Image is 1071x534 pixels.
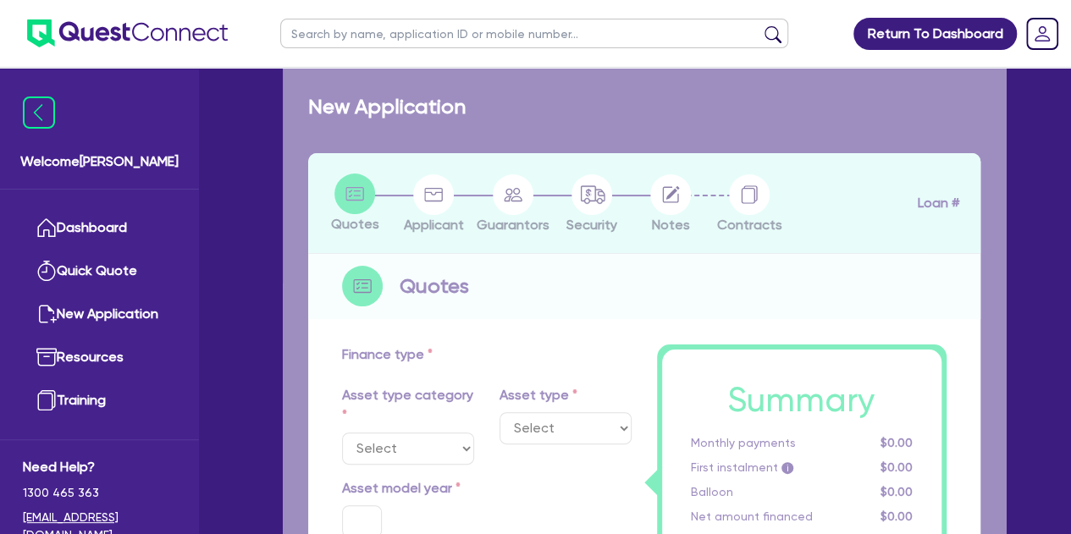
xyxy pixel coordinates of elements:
[27,19,228,47] img: quest-connect-logo-blue
[23,206,176,250] a: Dashboard
[23,336,176,379] a: Resources
[36,347,57,367] img: resources
[23,293,176,336] a: New Application
[36,390,57,410] img: training
[23,484,176,502] span: 1300 465 363
[23,96,55,129] img: icon-menu-close
[23,379,176,422] a: Training
[36,304,57,324] img: new-application
[853,18,1017,50] a: Return To Dashboard
[20,151,179,172] span: Welcome [PERSON_NAME]
[23,250,176,293] a: Quick Quote
[36,261,57,281] img: quick-quote
[280,19,788,48] input: Search by name, application ID or mobile number...
[23,457,176,477] span: Need Help?
[1020,12,1064,56] a: Dropdown toggle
